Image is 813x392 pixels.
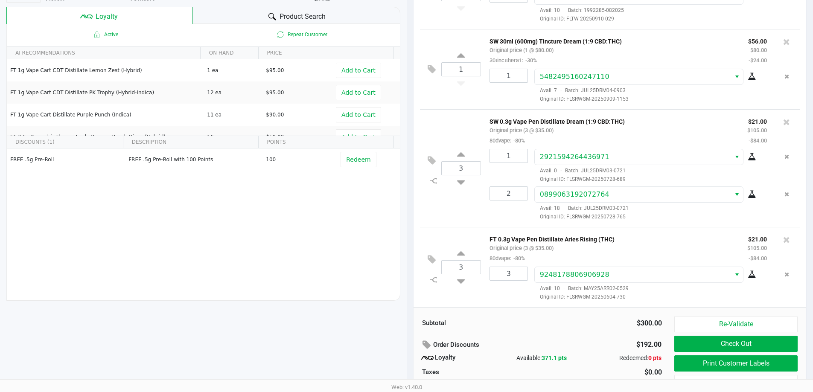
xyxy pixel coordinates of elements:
[203,59,262,81] td: 1 ea
[341,111,376,118] span: Add to Cart
[422,353,502,363] div: Loyalty
[341,67,376,74] span: Add to Cart
[490,234,734,243] p: FT 0.3g Vape Pen Distillate Aries Rising (THC)
[674,375,797,391] button: Cancel Sale
[490,137,525,144] small: 80dvape:
[490,36,735,45] p: SW 30ml (600mg) Tincture Dream (1:9 CBD:THC)
[674,336,797,352] button: Check Out
[511,255,525,261] span: -80%
[266,112,284,118] span: $90.00
[280,12,326,22] span: Product Search
[560,205,568,211] span: ·
[540,190,609,198] span: 0899063192072764
[490,116,734,125] p: SW 0.3g Vape Pen Distillate Dream (1:9 CBD:THC)
[540,153,609,161] span: 2921594264436971
[731,267,743,282] button: Select
[590,337,661,352] div: $192.00
[422,318,536,328] div: Subtotal
[750,47,767,53] small: $80.00
[534,168,626,174] span: Avail: 0 Batch: JUL25DRM03-0721
[534,7,624,13] span: Avail: 10 Batch: 1992285-082025
[747,127,767,134] small: $105.00
[125,148,262,171] td: FREE .5g Pre-Roll with 100 Points
[391,384,422,390] span: Web: v1.40.0
[336,107,381,122] button: Add to Cart
[266,134,284,140] span: $50.00
[781,267,793,282] button: Remove the package from the orderLine
[200,47,258,59] th: ON HAND
[781,186,793,202] button: Remove the package from the orderLine
[749,137,767,144] small: -$84.00
[7,148,125,171] td: FREE .5g Pre-Roll
[426,274,441,285] inline-svg: Split item qty to new line
[7,126,203,148] td: FT 3.5g Cannabis Flower Apple Banana Peach Ringz (Hybrid)
[540,270,609,279] span: 9248178806906928
[341,152,376,167] button: Redeem
[731,149,743,165] button: Select
[7,104,203,126] td: FT 1g Vape Cart Distillate Purple Punch (Indica)
[92,29,102,40] inline-svg: Active loyalty member
[123,136,258,148] th: DESCRIPTION
[560,7,568,13] span: ·
[426,175,441,186] inline-svg: Split item qty to new line
[490,47,554,53] small: Original price (1 @ $80.00)
[747,234,767,243] p: $21.00
[203,126,262,148] td: 16 ea
[7,59,203,81] td: FT 1g Vape Cart CDT Distillate Lemon Zest (Hybrid)
[781,69,793,84] button: Remove the package from the orderLine
[648,354,661,361] span: 0 pts
[7,29,203,40] span: Active
[731,187,743,202] button: Select
[275,29,286,40] inline-svg: Is repeat customer
[534,213,767,221] span: Original ID: FLSRWGM-20250728-765
[490,255,525,261] small: 80dvape:
[540,73,609,81] span: 5482495160247110
[747,116,767,125] p: $21.00
[747,245,767,251] small: $105.00
[534,205,629,211] span: Avail: 18 Batch: JUL25DRM03-0721
[749,255,767,261] small: -$84.00
[560,285,568,291] span: ·
[203,104,262,126] td: 11 ea
[203,81,262,104] td: 12 ea
[203,29,399,40] span: Repeat Customer
[542,354,567,361] span: 371.1 pts
[534,87,626,93] span: Avail: 7 Batch: JUL25DRM04-0903
[336,129,381,145] button: Add to Cart
[7,47,400,136] div: Data table
[341,134,376,140] span: Add to Cart
[534,15,767,23] span: Original ID: FLTW-20250910-029
[557,168,565,174] span: ·
[258,47,316,59] th: PRICE
[422,367,536,377] div: Taxes
[258,136,316,148] th: POINTS
[748,36,767,45] p: $56.00
[534,293,767,301] span: Original ID: FLSRWGM-20250604-730
[490,57,537,64] small: 30tinctthera1:
[490,127,554,134] small: Original price (3 @ $35.00)
[7,136,400,277] div: Data table
[582,354,661,363] div: Redeemed:
[7,47,200,59] th: AI RECOMMENDATIONS
[534,285,629,291] span: Avail: 10 Batch: MAY25ARR02-0529
[731,69,743,84] button: Select
[490,245,554,251] small: Original price (3 @ $35.00)
[557,87,565,93] span: ·
[781,149,793,165] button: Remove the package from the orderLine
[511,137,525,144] span: -80%
[341,89,376,96] span: Add to Cart
[749,57,767,64] small: -$24.00
[96,12,118,22] span: Loyalty
[548,318,662,328] div: $300.00
[336,85,381,100] button: Add to Cart
[336,63,381,78] button: Add to Cart
[523,57,537,64] span: -30%
[534,175,767,183] span: Original ID: FLSRWGM-20250728-689
[674,316,797,332] button: Re-Validate
[262,148,321,171] td: 100
[7,136,123,148] th: DISCOUNTS (1)
[266,90,284,96] span: $95.00
[266,67,284,73] span: $95.00
[422,337,578,353] div: Order Discounts
[674,355,797,372] button: Print Customer Labels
